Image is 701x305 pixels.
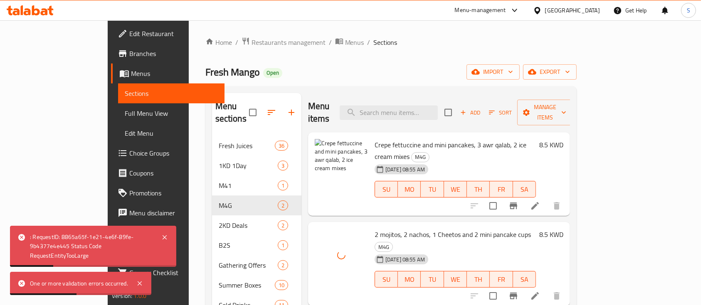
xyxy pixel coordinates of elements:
button: import [467,64,520,80]
div: items [278,161,288,171]
span: Restaurants management [252,37,326,47]
button: SU [375,271,398,288]
a: Menus [335,37,364,48]
span: Fresh Mango [205,63,260,81]
div: One or more validation errors occurred. [30,279,128,288]
span: 1.0.0 [133,290,146,301]
button: Add [457,106,484,119]
span: TH [470,273,486,285]
span: SU [378,273,395,285]
a: Restaurants management [242,37,326,48]
span: Edit Restaurant [129,29,218,39]
a: Edit menu item [530,291,540,301]
a: Choice Groups [111,143,225,163]
div: [GEOGRAPHIC_DATA] [545,6,600,15]
span: M4G [219,200,278,210]
div: items [278,220,288,230]
span: S [687,6,690,15]
span: Crepe fettuccine and mini pancakes, 3 awr qalab, 2 ice cream mixes [375,139,526,163]
span: Menu disclaimer [129,208,218,218]
li: / [235,37,238,47]
span: SU [378,183,395,195]
button: Sort [487,106,514,119]
button: FR [490,181,513,198]
span: Add [459,108,481,117]
button: Add section [281,102,301,122]
div: Open [263,68,282,78]
span: TU [424,183,440,195]
div: M411 [212,176,301,195]
button: WE [444,271,467,288]
div: M4G [375,242,393,252]
span: M41 [219,181,278,190]
a: Menus [111,63,225,83]
span: FR [493,183,509,195]
h6: 8.5 KWD [539,229,563,240]
div: Summer Boxes10 [212,275,301,295]
span: Select section [439,104,457,121]
a: Sections [118,83,225,103]
div: Menu-management [455,5,506,15]
div: items [278,240,288,250]
div: items [278,200,288,210]
a: Edit Menu [118,123,225,143]
span: Promotions [129,188,218,198]
button: TH [467,271,490,288]
div: Gathering Offers [219,260,278,270]
span: Grocery Checklist [129,268,218,278]
span: Full Menu View [125,108,218,118]
span: SA [516,273,533,285]
span: Menus [131,68,218,78]
span: B2S [219,240,278,250]
button: SA [513,271,536,288]
div: B2S1 [212,235,301,255]
span: Sort items [484,106,517,119]
div: Gathering Offers2 [212,255,301,275]
span: 1KD 1Day [219,161,278,171]
li: / [368,37,370,47]
button: TU [421,181,444,198]
span: Manage items [524,102,566,123]
div: items [278,260,288,270]
span: MO [401,183,417,195]
li: / [329,37,332,47]
button: Manage items [517,100,573,125]
span: FR [493,273,509,285]
span: Menus [345,37,364,47]
button: Branch-specific-item [504,196,523,216]
span: Edit Menu [125,128,218,138]
button: delete [547,196,567,216]
button: TH [467,181,490,198]
span: TH [470,183,486,195]
div: items [278,181,288,190]
div: items [275,280,288,290]
span: Select all sections [244,104,262,121]
span: Choice Groups [129,148,218,158]
span: M4G [412,152,429,162]
span: Sections [374,37,397,47]
button: TU [421,271,444,288]
span: Coupons [129,168,218,178]
span: import [473,67,513,77]
span: 10 [275,281,288,289]
span: Sort [489,108,512,117]
span: Fresh Juices [219,141,275,151]
span: MO [401,273,417,285]
span: export [530,67,570,77]
a: Grocery Checklist [111,263,225,283]
button: MO [398,181,421,198]
span: [DATE] 08:55 AM [382,256,428,264]
span: Open [263,69,282,76]
button: export [523,64,577,80]
div: : RequestID: 8865a65f-1e21-4e6f-89fe-9b4377e4e445 Status Code RequestEntityTooLarge [30,232,153,260]
input: search [340,105,438,120]
div: M4G2 [212,195,301,215]
h2: Menu sections [215,100,249,125]
nav: breadcrumb [205,37,577,48]
span: 2KD Deals [219,220,278,230]
button: SU [375,181,398,198]
div: 1KD 1Day3 [212,156,301,176]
